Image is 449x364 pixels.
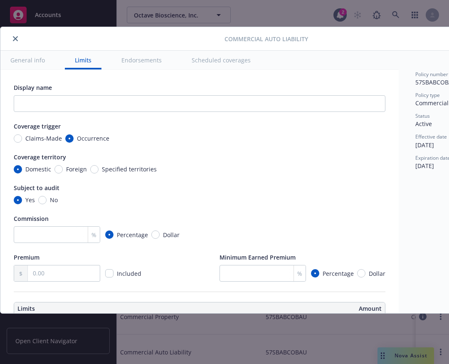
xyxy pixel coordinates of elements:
input: Claims-Made [14,134,22,143]
input: Yes [14,196,22,204]
span: Yes [25,196,35,204]
input: Specified territories [90,165,99,173]
span: Premium [14,253,39,261]
span: Policy type [415,92,440,99]
input: Dollar [151,230,160,239]
span: Specified territories [102,165,157,173]
span: Percentage [117,230,148,239]
input: Percentage [311,269,319,277]
button: General info [0,51,55,69]
span: Dollar [163,230,180,239]
span: Active [415,120,432,128]
span: Commission [14,215,49,223]
input: 0.00 [28,265,100,281]
span: Foreign [66,165,87,173]
button: Endorsements [111,51,172,69]
span: Effective date [415,133,447,140]
input: No [38,196,47,204]
span: Status [415,112,430,119]
span: Display name [14,84,52,92]
input: Foreign [54,165,63,173]
input: Domestic [14,165,22,173]
input: Percentage [105,230,113,239]
input: Occurrence [65,134,74,143]
span: Coverage trigger [14,122,61,130]
span: Included [117,270,141,277]
span: No [50,196,58,204]
span: Minimum Earned Premium [220,253,296,261]
span: Dollar [369,269,385,278]
span: Coverage territory [14,153,66,161]
span: Occurrence [77,134,109,143]
input: Dollar [357,269,365,277]
span: Percentage [323,269,354,278]
button: Scheduled coverages [182,51,261,69]
span: Commercial Auto Liability [224,35,308,43]
span: % [297,269,302,278]
th: Amount [203,302,385,315]
th: Limits [14,302,163,315]
button: Limits [65,51,101,69]
button: close [10,34,20,44]
span: Claims-Made [25,134,62,143]
span: Domestic [25,165,51,173]
span: [DATE] [415,162,434,170]
span: Policy number [415,71,448,78]
span: Subject to audit [14,184,59,192]
span: [DATE] [415,141,434,149]
span: % [91,230,96,239]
